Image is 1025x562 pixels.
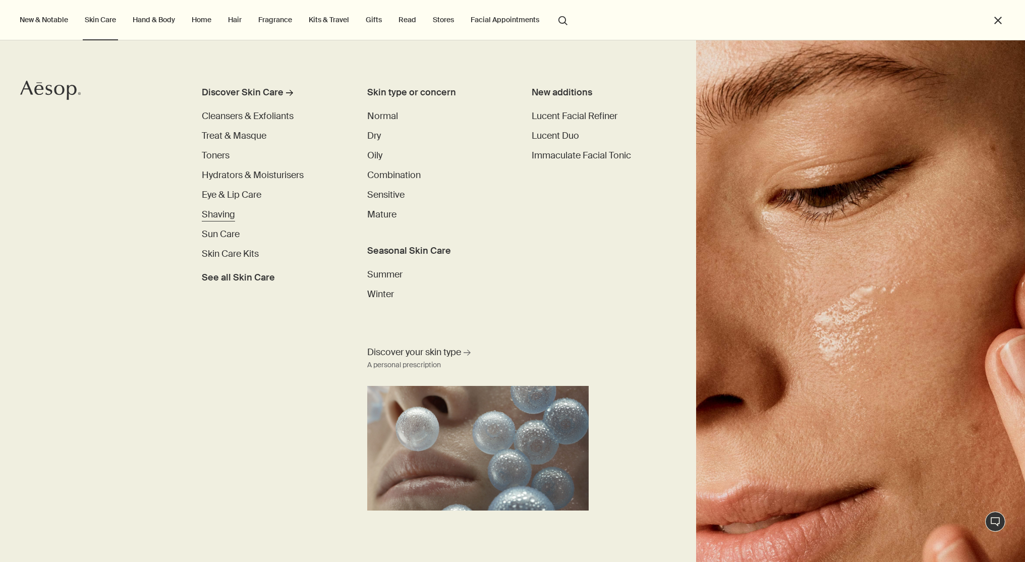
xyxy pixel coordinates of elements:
a: Combination [367,168,421,182]
span: Normal [367,110,398,122]
a: Kits & Travel [307,13,351,26]
a: Shaving [202,208,235,221]
span: Shaving [202,208,235,220]
a: Cleansers & Exfoliants [202,109,294,123]
span: Sun Care [202,228,240,240]
span: Oily [367,149,382,161]
a: Skin Care [83,13,118,26]
h3: Seasonal Skin Care [367,244,501,258]
span: Treat & Masque [202,130,266,142]
a: Aesop [18,78,83,105]
a: Gifts [364,13,384,26]
a: Fragrance [256,13,294,26]
a: Mature [367,208,396,221]
a: Dry [367,129,381,143]
a: Hand & Body [131,13,177,26]
span: Lucent Duo [532,130,579,142]
a: Skin Care Kits [202,247,259,261]
a: Sun Care [202,228,240,241]
button: Open search [554,10,572,29]
button: Stores [431,13,456,26]
span: Combination [367,169,421,181]
a: Hydrators & Moisturisers [202,168,304,182]
button: New & Notable [18,13,70,26]
a: Home [190,13,213,26]
span: Discover your skin type [367,346,461,359]
a: See all Skin Care [202,267,275,285]
img: Woman holding her face with her hands [696,40,1025,562]
svg: Aesop [20,80,81,100]
span: Immaculate Facial Tonic [532,149,631,161]
a: Lucent Facial Refiner [532,109,617,123]
span: Hydrators & Moisturisers [202,169,304,181]
div: New additions [532,86,665,99]
span: Cleansers & Exfoliants [202,110,294,122]
a: Facial Appointments [469,13,541,26]
a: Treat & Masque [202,129,266,143]
a: Sensitive [367,188,405,202]
a: Winter [367,288,394,301]
span: Eye & Lip Care [202,189,261,201]
span: See all Skin Care [202,271,275,285]
button: Close the Menu [992,15,1004,26]
h3: Skin type or concern [367,86,501,99]
a: Discover your skin type A personal prescriptionSmall blue balloons floating around a face [365,344,591,511]
span: Summer [367,268,403,280]
a: Normal [367,109,398,123]
a: Toners [202,149,230,162]
span: Skin Care Kits [202,248,259,260]
span: Sensitive [367,189,405,201]
span: Winter [367,288,394,300]
a: Read [396,13,418,26]
a: Oily [367,149,382,162]
span: Dry [367,130,381,142]
button: Chat en direct [985,512,1005,532]
a: Hair [226,13,244,26]
span: Mature [367,208,396,220]
a: Immaculate Facial Tonic [532,149,631,162]
div: Discover Skin Care [202,86,283,99]
a: Eye & Lip Care [202,188,261,202]
div: A personal prescription [367,359,441,371]
a: Summer [367,268,403,282]
a: Discover Skin Care [202,86,336,103]
span: Toners [202,149,230,161]
a: Lucent Duo [532,129,579,143]
span: Lucent Facial Refiner [532,110,617,122]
